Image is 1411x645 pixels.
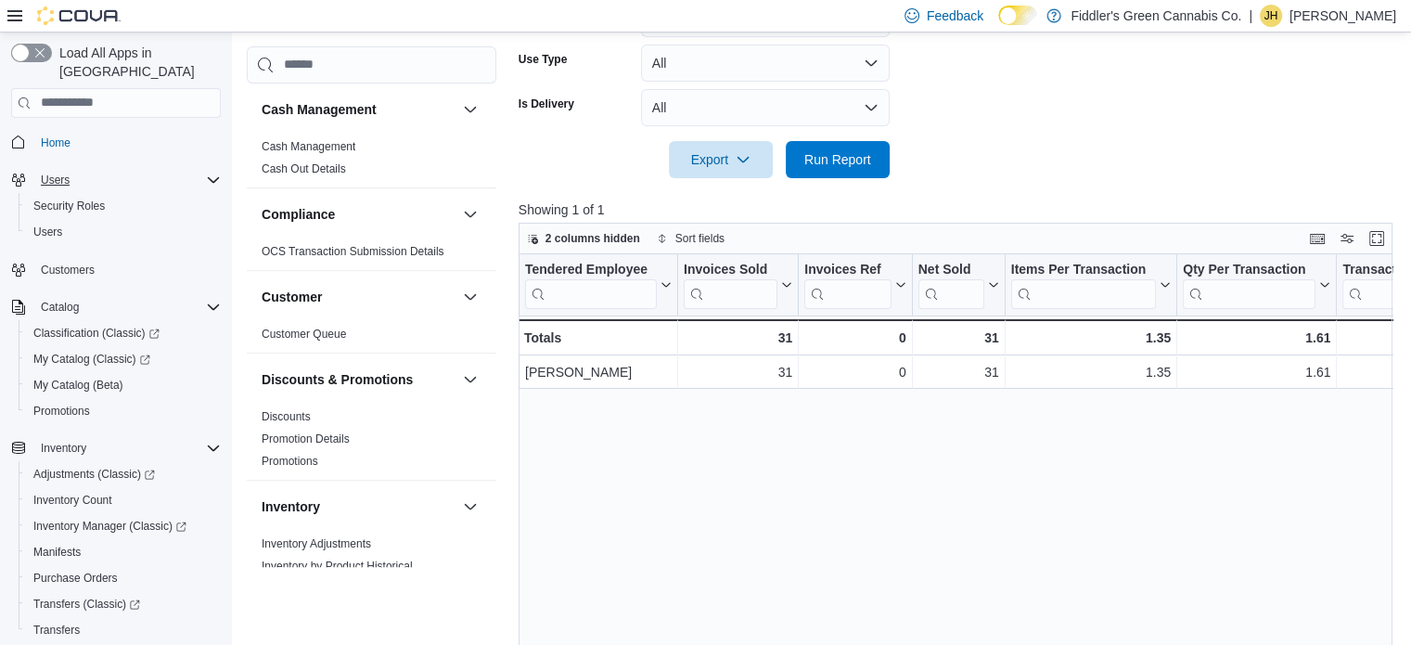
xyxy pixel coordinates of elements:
[26,400,97,422] a: Promotions
[33,437,94,459] button: Inventory
[917,327,998,349] div: 31
[262,410,311,423] a: Discounts
[37,6,121,25] img: Cova
[1366,227,1388,250] button: Enter fullscreen
[41,263,95,277] span: Customers
[262,370,413,389] h3: Discounts & Promotions
[19,320,228,346] a: Classification (Classic)
[525,261,657,308] div: Tendered Employee
[1260,5,1282,27] div: Joel Herrington
[262,409,311,424] span: Discounts
[19,513,228,539] a: Inventory Manager (Classic)
[519,52,567,67] label: Use Type
[41,173,70,187] span: Users
[262,139,355,154] span: Cash Management
[262,454,318,469] span: Promotions
[262,455,318,468] a: Promotions
[19,591,228,617] a: Transfers (Classic)
[1011,361,1172,383] div: 1.35
[33,326,160,341] span: Classification (Classic)
[459,203,481,226] button: Compliance
[26,195,112,217] a: Security Roles
[4,256,228,283] button: Customers
[804,150,871,169] span: Run Report
[262,432,350,446] span: Promotion Details
[19,487,228,513] button: Inventory Count
[4,167,228,193] button: Users
[675,231,725,246] span: Sort fields
[52,44,221,81] span: Load All Apps in [GEOGRAPHIC_DATA]
[26,515,194,537] a: Inventory Manager (Classic)
[519,200,1402,219] p: Showing 1 of 1
[917,261,983,278] div: Net Sold
[26,463,162,485] a: Adjustments (Classic)
[26,322,221,344] span: Classification (Classic)
[262,497,455,516] button: Inventory
[247,323,496,353] div: Customer
[262,140,355,153] a: Cash Management
[1183,261,1315,278] div: Qty Per Transaction
[26,322,167,344] a: Classification (Classic)
[1010,261,1156,278] div: Items Per Transaction
[33,493,112,508] span: Inventory Count
[4,294,228,320] button: Catalog
[804,361,905,383] div: 0
[525,261,657,278] div: Tendered Employee
[917,261,983,308] div: Net Sold
[33,199,105,213] span: Security Roles
[262,328,346,341] a: Customer Queue
[1264,5,1278,27] span: JH
[262,559,413,574] span: Inventory by Product Historical
[524,327,672,349] div: Totals
[26,348,158,370] a: My Catalog (Classic)
[19,565,228,591] button: Purchase Orders
[26,374,221,396] span: My Catalog (Beta)
[927,6,983,25] span: Feedback
[519,97,574,111] label: Is Delivery
[262,537,371,550] a: Inventory Adjustments
[33,296,86,318] button: Catalog
[262,432,350,445] a: Promotion Details
[262,162,346,175] a: Cash Out Details
[19,346,228,372] a: My Catalog (Classic)
[680,141,762,178] span: Export
[247,406,496,480] div: Discounts & Promotions
[520,227,648,250] button: 2 columns hidden
[262,370,455,389] button: Discounts & Promotions
[262,497,320,516] h3: Inventory
[19,398,228,424] button: Promotions
[459,286,481,308] button: Customer
[684,261,777,308] div: Invoices Sold
[1010,261,1156,308] div: Items Per Transaction
[1336,227,1358,250] button: Display options
[262,244,444,259] span: OCS Transaction Submission Details
[459,368,481,391] button: Discounts & Promotions
[33,519,186,534] span: Inventory Manager (Classic)
[19,539,228,565] button: Manifests
[19,372,228,398] button: My Catalog (Beta)
[545,231,640,246] span: 2 columns hidden
[262,100,455,119] button: Cash Management
[649,227,732,250] button: Sort fields
[26,400,221,422] span: Promotions
[804,261,891,308] div: Invoices Ref
[26,541,221,563] span: Manifests
[19,193,228,219] button: Security Roles
[26,374,131,396] a: My Catalog (Beta)
[459,496,481,518] button: Inventory
[19,617,228,643] button: Transfers
[262,245,444,258] a: OCS Transaction Submission Details
[1289,5,1396,27] p: [PERSON_NAME]
[26,541,88,563] a: Manifests
[26,567,125,589] a: Purchase Orders
[26,593,221,615] span: Transfers (Classic)
[26,489,120,511] a: Inventory Count
[247,240,496,270] div: Compliance
[262,536,371,551] span: Inventory Adjustments
[33,352,150,367] span: My Catalog (Classic)
[33,571,118,586] span: Purchase Orders
[1183,361,1330,383] div: 1.61
[33,378,123,393] span: My Catalog (Beta)
[26,619,87,641] a: Transfers
[33,467,155,482] span: Adjustments (Classic)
